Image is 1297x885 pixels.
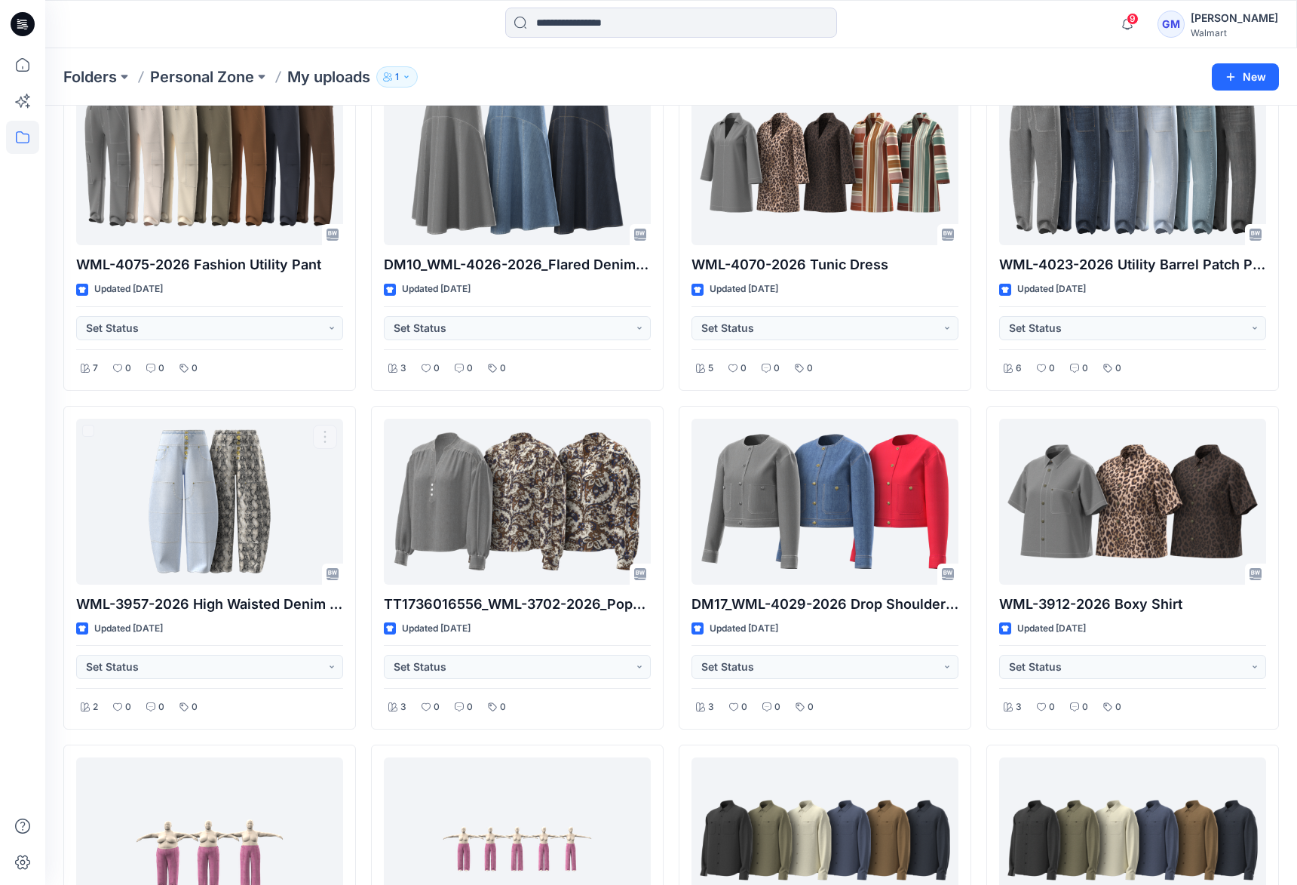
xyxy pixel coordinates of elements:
p: 3 [400,699,406,715]
p: 3 [1016,699,1022,715]
p: 0 [774,699,780,715]
p: Updated [DATE] [402,621,471,637]
p: 0 [158,361,164,376]
p: 0 [500,361,506,376]
p: 7 [93,361,98,376]
p: 2 [93,699,98,715]
span: 9 [1127,13,1139,25]
p: Updated [DATE] [402,281,471,297]
p: DM10_WML-4026-2026_Flared Denim Skirt [384,254,651,275]
p: 0 [500,699,506,715]
p: My uploads [287,66,370,88]
p: 3 [400,361,406,376]
a: WML-3912-2026 Boxy Shirt [999,419,1266,585]
p: TT1736016556_WML-3702-2026_Popover Denim Blouse [384,594,651,615]
p: 0 [1082,361,1088,376]
a: WML-4075-2026 Fashion Utility Pant [76,79,343,245]
p: 0 [774,361,780,376]
p: 5 [708,361,713,376]
p: 0 [1115,361,1121,376]
p: 0 [192,699,198,715]
p: Updated [DATE] [94,281,163,297]
p: Updated [DATE] [1017,621,1086,637]
a: WML-3957-2026 High Waisted Denim Workwear Jeans [76,419,343,585]
p: WML-4075-2026 Fashion Utility Pant [76,254,343,275]
p: 0 [741,699,747,715]
p: 0 [1115,699,1121,715]
p: 0 [807,361,813,376]
p: 6 [1016,361,1022,376]
div: Walmart [1191,27,1278,38]
a: Folders [63,66,117,88]
p: WML-3957-2026 High Waisted Denim Workwear Jeans [76,594,343,615]
p: 0 [125,699,131,715]
p: 1 [395,69,399,85]
p: 0 [1082,699,1088,715]
p: Updated [DATE] [710,281,778,297]
p: 0 [808,699,814,715]
a: DM10_WML-4026-2026_Flared Denim Skirt [384,79,651,245]
p: 0 [125,361,131,376]
p: 0 [1049,699,1055,715]
a: Personal Zone [150,66,254,88]
div: [PERSON_NAME] [1191,9,1278,27]
a: DM17_WML-4029-2026 Drop Shoulder Denim Lady Jacket [691,419,958,585]
p: 0 [740,361,747,376]
p: WML-4070-2026 Tunic Dress [691,254,958,275]
p: 0 [467,699,473,715]
p: WML-3912-2026 Boxy Shirt [999,594,1266,615]
p: WML-4023-2026 Utility Barrel Patch Pckt Pant [999,254,1266,275]
p: Updated [DATE] [94,621,163,637]
p: 0 [158,699,164,715]
p: 3 [708,699,714,715]
button: New [1212,63,1279,91]
p: 0 [1049,361,1055,376]
div: GM [1157,11,1185,38]
p: 0 [434,699,440,715]
p: 0 [467,361,473,376]
p: DM17_WML-4029-2026 Drop Shoulder Denim [DEMOGRAPHIC_DATA] Jacket [691,594,958,615]
a: TT1736016556_WML-3702-2026_Popover Denim Blouse [384,419,651,585]
button: 1 [376,66,418,88]
p: Updated [DATE] [710,621,778,637]
p: 0 [192,361,198,376]
p: 0 [434,361,440,376]
a: WML-4023-2026 Utility Barrel Patch Pckt Pant [999,79,1266,245]
p: Updated [DATE] [1017,281,1086,297]
a: WML-4070-2026 Tunic Dress [691,79,958,245]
